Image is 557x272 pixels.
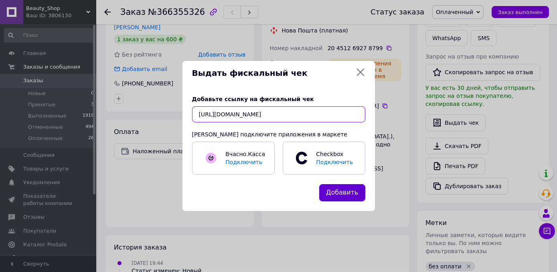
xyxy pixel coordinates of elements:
[192,106,365,122] input: URL чека
[316,159,353,165] span: Подключить
[225,159,262,165] span: Подключить
[225,151,265,157] span: Вчасно.Касса
[192,67,352,79] span: Выдать фискальный чек
[312,150,356,166] span: Checkbox
[192,130,365,138] div: [PERSON_NAME] подключите приложения в маркете
[192,142,275,175] a: Вчасно.КассаПодключить
[283,142,365,175] a: CheckboxПодключить
[192,96,314,102] span: Добавьте ссылку на фискальный чек
[319,184,365,201] button: Добавить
